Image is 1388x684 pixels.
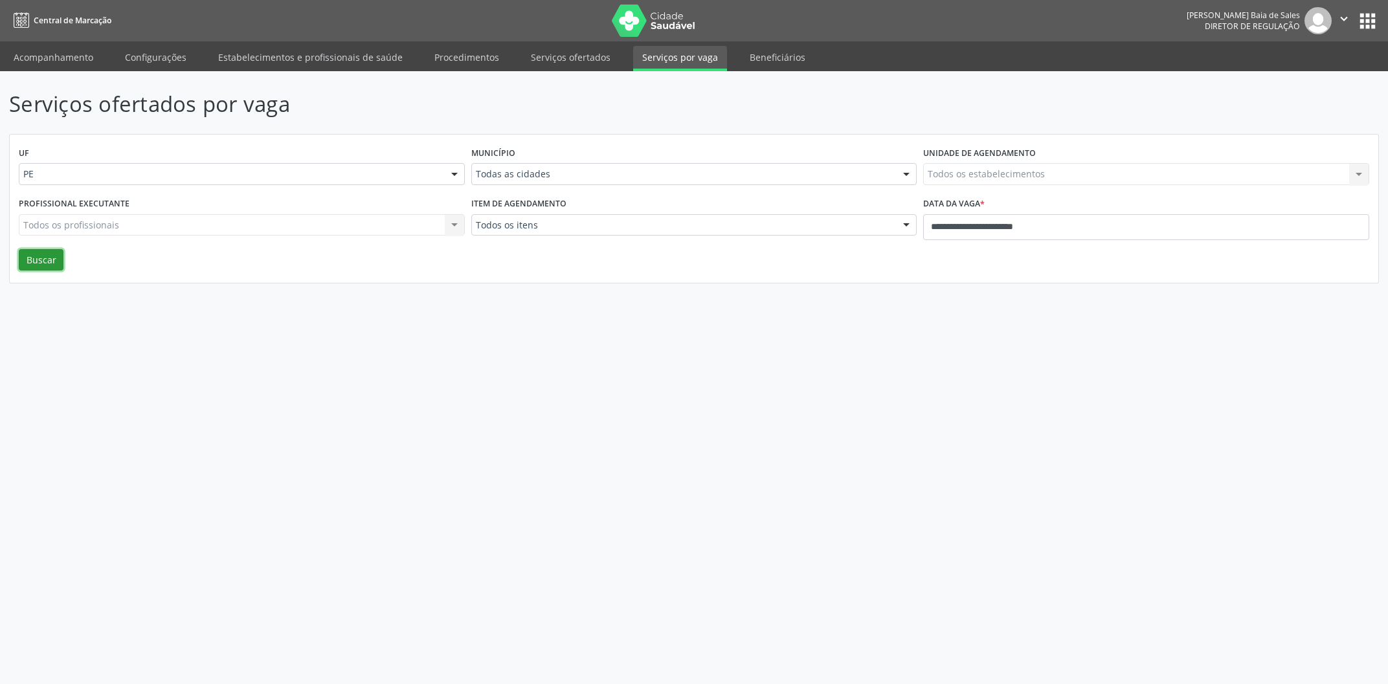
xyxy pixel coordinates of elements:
[209,46,412,69] a: Estabelecimentos e profissionais de saúde
[471,144,515,164] label: Município
[471,194,566,214] label: Item de agendamento
[1332,7,1356,34] button: 
[741,46,814,69] a: Beneficiários
[425,46,508,69] a: Procedimentos
[476,219,891,232] span: Todos os itens
[1356,10,1379,32] button: apps
[19,249,63,271] button: Buscar
[633,46,727,71] a: Serviços por vaga
[923,144,1036,164] label: Unidade de agendamento
[522,46,620,69] a: Serviços ofertados
[9,88,968,120] p: Serviços ofertados por vaga
[923,194,985,214] label: Data da vaga
[116,46,196,69] a: Configurações
[1337,12,1351,26] i: 
[1205,21,1300,32] span: Diretor de regulação
[476,168,891,181] span: Todas as cidades
[19,144,29,164] label: UF
[23,168,438,181] span: PE
[5,46,102,69] a: Acompanhamento
[19,194,129,214] label: Profissional executante
[1304,7,1332,34] img: img
[1187,10,1300,21] div: [PERSON_NAME] Baia de Sales
[34,15,111,26] span: Central de Marcação
[9,10,111,31] a: Central de Marcação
